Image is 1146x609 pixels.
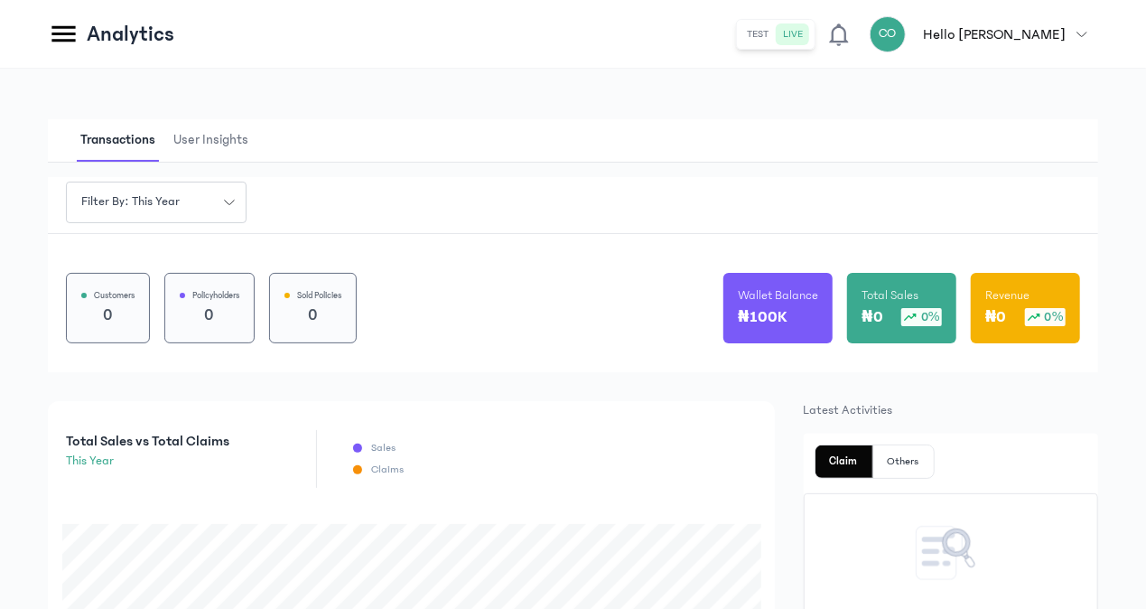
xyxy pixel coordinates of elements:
[741,23,777,45] button: test
[170,119,263,162] button: User Insights
[804,401,1099,419] p: Latest Activities
[862,286,918,304] p: Total Sales
[87,20,174,49] p: Analytics
[738,286,818,304] p: Wallet Balance
[862,304,883,330] p: ₦0
[297,288,341,303] p: Sold Policies
[870,16,1098,52] button: COHello [PERSON_NAME]
[66,452,229,471] p: this year
[81,303,135,328] p: 0
[901,308,942,326] div: 0%
[192,288,239,303] p: Policyholders
[924,23,1066,45] p: Hello [PERSON_NAME]
[777,23,811,45] button: live
[1025,308,1066,326] div: 0%
[66,430,229,452] p: Total Sales vs Total Claims
[94,288,135,303] p: Customers
[284,303,341,328] p: 0
[180,303,239,328] p: 0
[870,16,906,52] div: CO
[371,463,404,477] p: Claims
[985,286,1030,304] p: Revenue
[77,119,170,162] button: Transactions
[985,304,1007,330] p: ₦0
[70,192,191,211] span: Filter by: this year
[77,119,159,162] span: Transactions
[738,304,787,330] p: ₦100K
[170,119,252,162] span: User Insights
[66,182,247,223] button: Filter by: this year
[371,441,396,455] p: Sales
[815,445,873,478] button: Claim
[873,445,934,478] button: Others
